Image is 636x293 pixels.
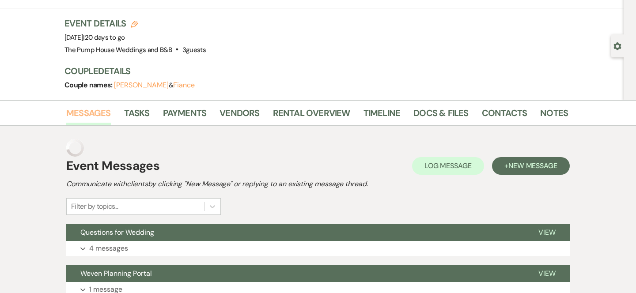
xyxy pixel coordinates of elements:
[424,161,472,170] span: Log Message
[538,228,556,237] span: View
[540,106,568,125] a: Notes
[89,243,128,254] p: 4 messages
[220,106,259,125] a: Vendors
[64,33,125,42] span: [DATE]
[64,65,559,77] h3: Couple Details
[124,106,150,125] a: Tasks
[66,265,524,282] button: Weven Planning Portal
[80,269,152,278] span: Weven Planning Portal
[508,161,557,170] span: New Message
[273,106,350,125] a: Rental Overview
[66,106,111,125] a: Messages
[363,106,401,125] a: Timeline
[482,106,527,125] a: Contacts
[66,139,84,157] img: loading spinner
[524,265,570,282] button: View
[66,179,570,189] h2: Communicate with clients by clicking "New Message" or replying to an existing message thread.
[173,82,195,89] button: Fiance
[64,17,206,30] h3: Event Details
[66,157,159,175] h1: Event Messages
[163,106,207,125] a: Payments
[114,81,195,90] span: &
[613,41,621,50] button: Open lead details
[66,241,570,256] button: 4 messages
[412,157,484,175] button: Log Message
[524,224,570,241] button: View
[538,269,556,278] span: View
[64,80,114,90] span: Couple names:
[114,82,169,89] button: [PERSON_NAME]
[64,45,172,54] span: The Pump House Weddings and B&B
[492,157,570,175] button: +New Message
[66,224,524,241] button: Questions for Wedding
[182,45,206,54] span: 3 guests
[71,201,118,212] div: Filter by topics...
[83,33,125,42] span: |
[80,228,154,237] span: Questions for Wedding
[85,33,125,42] span: 20 days to go
[413,106,468,125] a: Docs & Files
